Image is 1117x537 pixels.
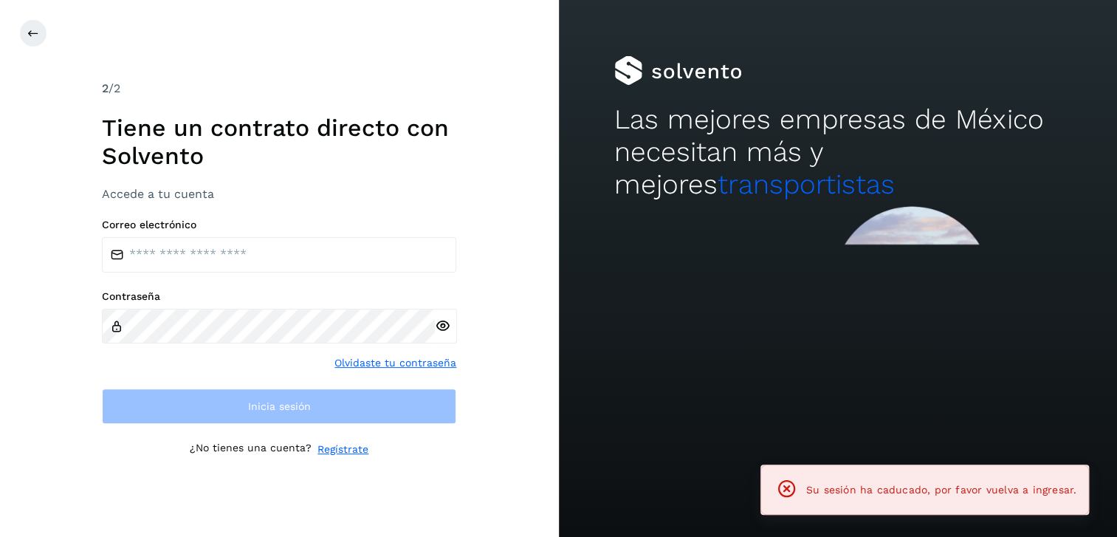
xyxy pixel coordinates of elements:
label: Contraseña [102,290,456,303]
span: Su sesión ha caducado, por favor vuelva a ingresar. [806,484,1076,496]
h3: Accede a tu cuenta [102,187,456,201]
a: Regístrate [317,442,368,457]
span: 2 [102,81,109,95]
a: Olvidaste tu contraseña [334,355,456,371]
h2: Las mejores empresas de México necesitan más y mejores [614,103,1061,202]
span: Inicia sesión [248,401,311,411]
button: Inicia sesión [102,389,456,424]
div: /2 [102,80,456,98]
label: Correo electrónico [102,219,456,231]
p: ¿No tienes una cuenta? [190,442,312,457]
h1: Tiene un contrato directo con Solvento [102,114,456,171]
span: transportistas [718,168,895,200]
